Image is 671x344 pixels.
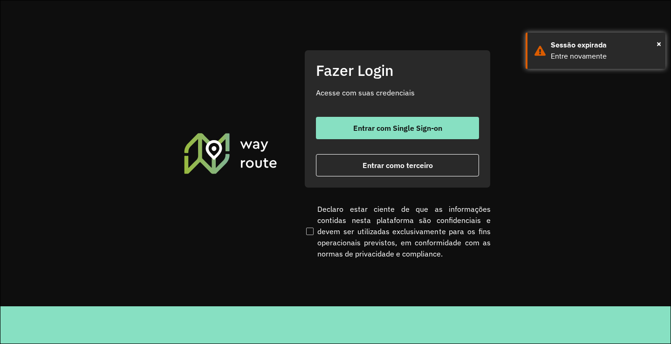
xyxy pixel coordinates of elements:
span: × [657,37,661,51]
p: Acesse com suas credenciais [316,87,479,98]
h2: Fazer Login [316,61,479,79]
img: Roteirizador AmbevTech [183,132,279,175]
label: Declaro estar ciente de que as informações contidas nesta plataforma são confidenciais e devem se... [304,203,491,259]
button: Close [657,37,661,51]
button: button [316,154,479,176]
div: Sessão expirada [551,40,658,51]
span: Entrar como terceiro [363,162,433,169]
span: Entrar com Single Sign-on [353,124,442,132]
div: Entre novamente [551,51,658,62]
button: button [316,117,479,139]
